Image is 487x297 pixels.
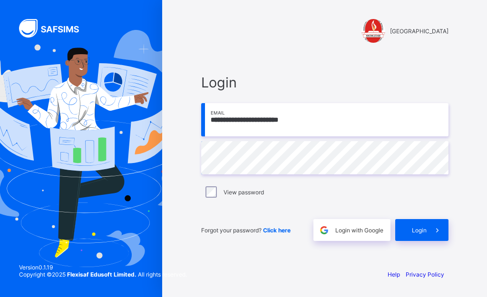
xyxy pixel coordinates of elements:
[412,227,427,234] span: Login
[19,264,187,271] span: Version 0.1.19
[201,227,291,234] span: Forgot your password?
[67,271,136,278] strong: Flexisaf Edusoft Limited.
[319,225,330,236] img: google.396cfc9801f0270233282035f929180a.svg
[406,271,444,278] a: Privacy Policy
[388,271,400,278] a: Help
[390,28,448,35] span: [GEOGRAPHIC_DATA]
[335,227,383,234] span: Login with Google
[19,271,187,278] span: Copyright © 2025 All rights reserved.
[19,19,90,38] img: SAFSIMS Logo
[263,227,291,234] a: Click here
[224,189,264,196] label: View password
[201,74,448,91] span: Login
